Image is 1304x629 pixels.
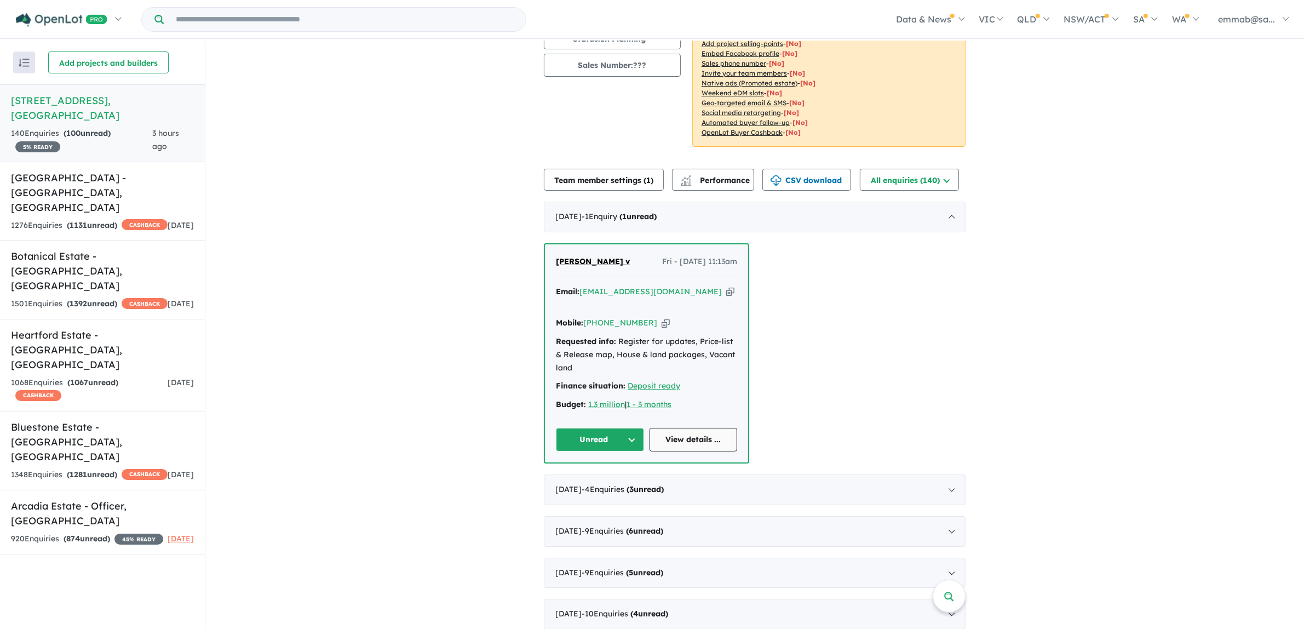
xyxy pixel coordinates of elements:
h5: [GEOGRAPHIC_DATA] - [GEOGRAPHIC_DATA] , [GEOGRAPHIC_DATA] [11,170,194,215]
span: - 4 Enquir ies [582,484,664,494]
span: 1 [622,211,627,221]
button: Copy [662,317,670,329]
strong: Mobile: [556,318,583,328]
span: 1392 [70,299,87,308]
u: Embed Facebook profile [702,49,779,58]
div: [DATE] [544,474,966,505]
strong: Budget: [556,399,586,409]
div: [DATE] [544,202,966,232]
span: CASHBACK [15,390,61,401]
button: CSV download [762,169,851,191]
u: Social media retargeting [702,108,781,117]
u: Sales phone number [702,59,766,67]
div: 920 Enquir ies [11,533,163,546]
u: Automated buyer follow-up [702,118,790,127]
button: Unread [556,428,644,451]
strong: ( unread) [619,211,657,221]
span: [ No ] [790,69,805,77]
span: - 10 Enquir ies [582,609,668,619]
div: 1276 Enquir ies [11,219,168,232]
span: 874 [66,534,80,544]
button: Copy [726,286,734,298]
span: emmab@sa... [1218,14,1275,25]
span: - 9 Enquir ies [582,568,663,577]
button: Performance [672,169,754,191]
span: - 1 Enquir y [582,211,657,221]
a: 1 - 3 months [627,399,671,409]
span: 3 [629,484,634,494]
strong: ( unread) [64,128,111,138]
span: 3 hours ago [152,128,179,151]
strong: ( unread) [67,378,118,387]
span: - 9 Enquir ies [582,526,663,536]
div: 1348 Enquir ies [11,468,168,482]
span: [DATE] [168,299,194,308]
a: Deposit ready [628,381,680,391]
span: CASHBACK [122,298,168,309]
span: 5 % READY [15,141,60,152]
img: bar-chart.svg [681,179,692,186]
a: [EMAIL_ADDRESS][DOMAIN_NAME] [579,287,722,296]
div: [DATE] [544,558,966,588]
a: [PERSON_NAME] v [556,255,630,268]
span: [No] [789,99,805,107]
button: Add projects and builders [48,52,169,73]
u: Native ads (Promoted estate) [702,79,797,87]
h5: Botanical Estate - [GEOGRAPHIC_DATA] , [GEOGRAPHIC_DATA] [11,249,194,293]
strong: Email: [556,287,579,296]
span: [DATE] [168,378,194,387]
span: [DATE] [168,220,194,230]
span: 4 [633,609,638,619]
img: Openlot PRO Logo White [16,13,107,27]
u: Add project selling-points [702,39,783,48]
span: [No] [767,89,782,97]
span: [No] [784,108,799,117]
div: | [556,398,737,411]
span: 1281 [70,470,87,479]
a: View details ... [650,428,738,451]
img: download icon [771,175,782,186]
span: CASHBACK [122,469,168,480]
span: [No] [800,79,815,87]
button: Sales Number:??? [544,54,681,77]
span: [ No ] [769,59,784,67]
button: All enquiries (140) [860,169,959,191]
span: [ No ] [786,39,801,48]
span: [No] [785,128,801,136]
strong: ( unread) [67,220,117,230]
strong: ( unread) [627,484,664,494]
strong: ( unread) [64,534,110,544]
span: Performance [682,175,750,185]
strong: ( unread) [626,568,663,577]
span: Fri - [DATE] 11:13am [662,255,737,268]
div: 1501 Enquir ies [11,298,168,311]
button: Team member settings (1) [544,169,664,191]
span: 1131 [70,220,87,230]
span: [PERSON_NAME] v [556,256,630,266]
strong: ( unread) [630,609,668,619]
strong: Finance situation: [556,381,625,391]
div: 1068 Enquir ies [11,376,168,403]
span: [No] [792,118,808,127]
span: 45 % READY [114,534,163,545]
div: 140 Enquir ies [11,127,152,153]
span: [DATE] [168,534,194,544]
a: 1.3 million [588,399,625,409]
u: Invite your team members [702,69,787,77]
input: Try estate name, suburb, builder or developer [166,8,524,31]
h5: Arcadia Estate - Officer , [GEOGRAPHIC_DATA] [11,499,194,528]
img: line-chart.svg [681,175,691,181]
strong: ( unread) [626,526,663,536]
u: Geo-targeted email & SMS [702,99,786,107]
span: 6 [629,526,633,536]
h5: Heartford Estate - [GEOGRAPHIC_DATA] , [GEOGRAPHIC_DATA] [11,328,194,372]
img: sort.svg [19,59,30,67]
strong: ( unread) [67,470,117,479]
span: 1067 [70,378,88,387]
h5: [STREET_ADDRESS] , [GEOGRAPHIC_DATA] [11,93,194,123]
a: [PHONE_NUMBER] [583,318,657,328]
strong: Requested info: [556,336,616,346]
span: 1 [646,175,651,185]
